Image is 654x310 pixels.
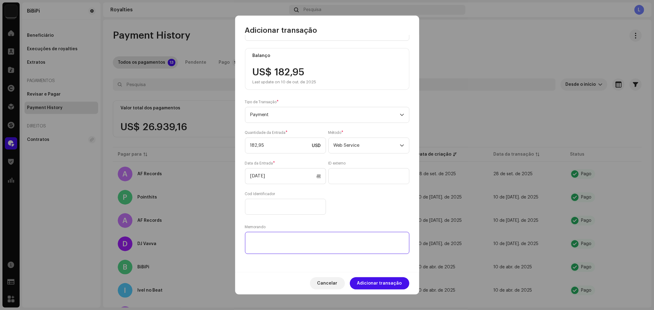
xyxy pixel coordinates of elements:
label: Memorando [245,225,266,229]
div: Last update on 10 de out. de 2025 [253,80,316,85]
label: Quantidade da Entrada [245,130,288,135]
span: USD [312,143,321,148]
div: Balanço [253,53,270,58]
label: Tipo de Transação [245,100,279,104]
span: Adicionar transação [357,277,402,289]
span: Payment [250,107,400,123]
label: Cod Identificador [245,191,275,196]
span: Cancelar [317,277,338,289]
label: ID externo [328,161,346,166]
label: Data da Entrada [245,161,275,166]
button: Cancelar [310,277,345,289]
span: Adicionar transação [245,25,317,35]
div: dropdown trigger [400,138,404,153]
span: Web Service [334,138,400,153]
div: dropdown trigger [400,107,404,123]
button: Adicionar transação [350,277,409,289]
label: Método [328,130,344,135]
